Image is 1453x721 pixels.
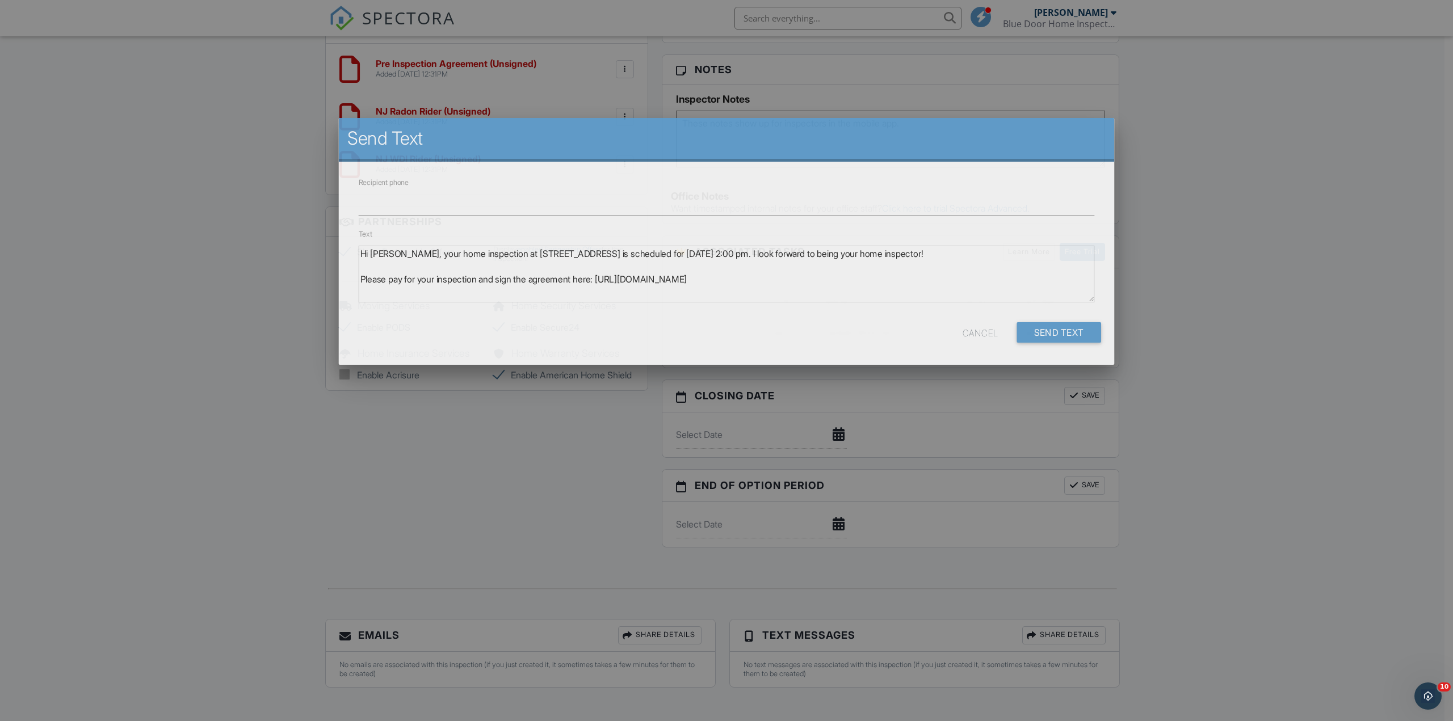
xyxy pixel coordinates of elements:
div: Cancel [963,322,998,343]
input: Send Text [1017,322,1101,343]
iframe: Intercom live chat [1414,682,1442,710]
textarea: Hi [PERSON_NAME], your home inspection at [STREET_ADDRESS] is scheduled for [DATE] 2:00 pm. I loo... [359,246,1095,302]
h2: Send Text [347,127,1105,150]
span: 10 [1438,682,1451,692]
label: Recipient phone [359,178,409,187]
label: Text [359,230,372,238]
